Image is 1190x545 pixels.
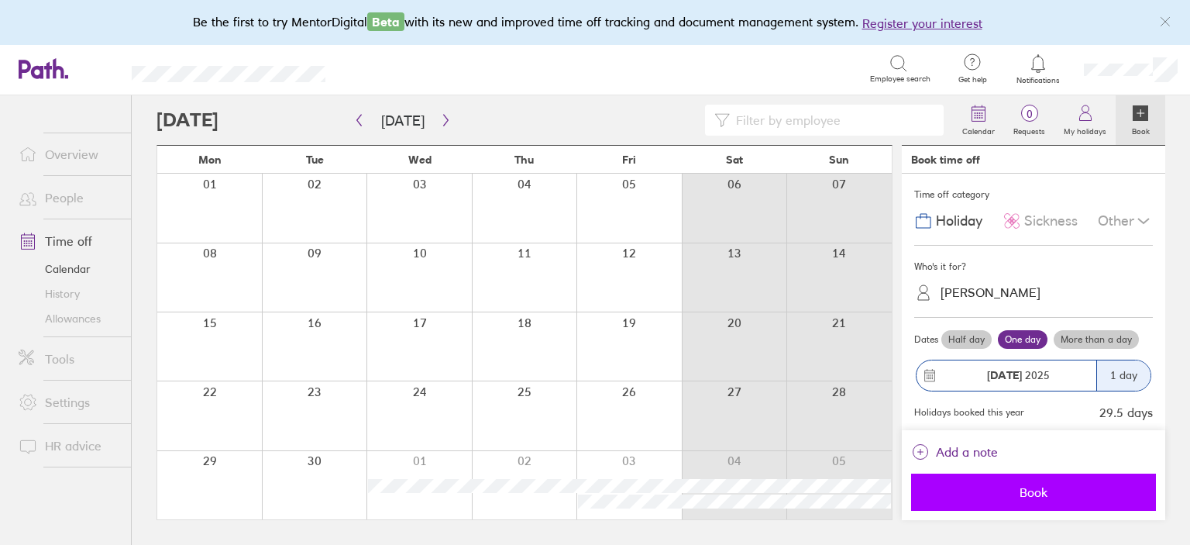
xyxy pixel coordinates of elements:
div: 29.5 days [1099,405,1153,419]
div: [PERSON_NAME] [941,285,1040,300]
span: Fri [622,153,636,166]
button: [DATE] [369,108,437,133]
a: Calendar [6,257,131,281]
a: Settings [6,387,131,418]
div: Search [367,61,407,75]
span: Get help [948,75,998,85]
a: Time off [6,226,131,257]
button: Book [911,474,1156,511]
button: Register your interest [862,14,982,33]
span: Sat [726,153,743,166]
span: Employee search [870,74,930,84]
label: Calendar [953,122,1004,136]
label: Book [1123,122,1159,136]
a: My holidays [1054,95,1116,145]
div: Book time off [911,153,980,166]
span: Tue [306,153,324,166]
a: HR advice [6,430,131,461]
div: Time off category [914,183,1153,206]
a: Calendar [953,95,1004,145]
a: People [6,182,131,213]
span: Holiday [936,213,982,229]
span: Sun [829,153,849,166]
span: 0 [1004,108,1054,120]
div: Who's it for? [914,255,1153,278]
span: Sickness [1024,213,1078,229]
button: Add a note [911,440,998,464]
a: Allowances [6,306,131,331]
div: Be the first to try MentorDigital with its new and improved time off tracking and document manage... [193,12,998,33]
a: Notifications [1013,53,1064,85]
span: Wed [408,153,432,166]
label: One day [998,330,1047,349]
a: Overview [6,139,131,170]
a: History [6,281,131,306]
label: My holidays [1054,122,1116,136]
span: 2025 [987,369,1050,381]
span: Dates [914,334,938,345]
input: Filter by employee [730,105,934,135]
button: [DATE] 20251 day [914,352,1153,399]
a: 0Requests [1004,95,1054,145]
label: Half day [941,330,992,349]
a: Tools [6,343,131,374]
span: Thu [514,153,534,166]
a: Book [1116,95,1165,145]
div: Other [1098,206,1153,236]
span: Book [922,485,1145,499]
label: Requests [1004,122,1054,136]
span: Beta [367,12,404,31]
label: More than a day [1054,330,1139,349]
div: Holidays booked this year [914,407,1024,418]
span: Mon [198,153,222,166]
div: 1 day [1096,360,1150,391]
strong: [DATE] [987,368,1022,382]
span: Notifications [1013,76,1064,85]
span: Add a note [936,440,998,464]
